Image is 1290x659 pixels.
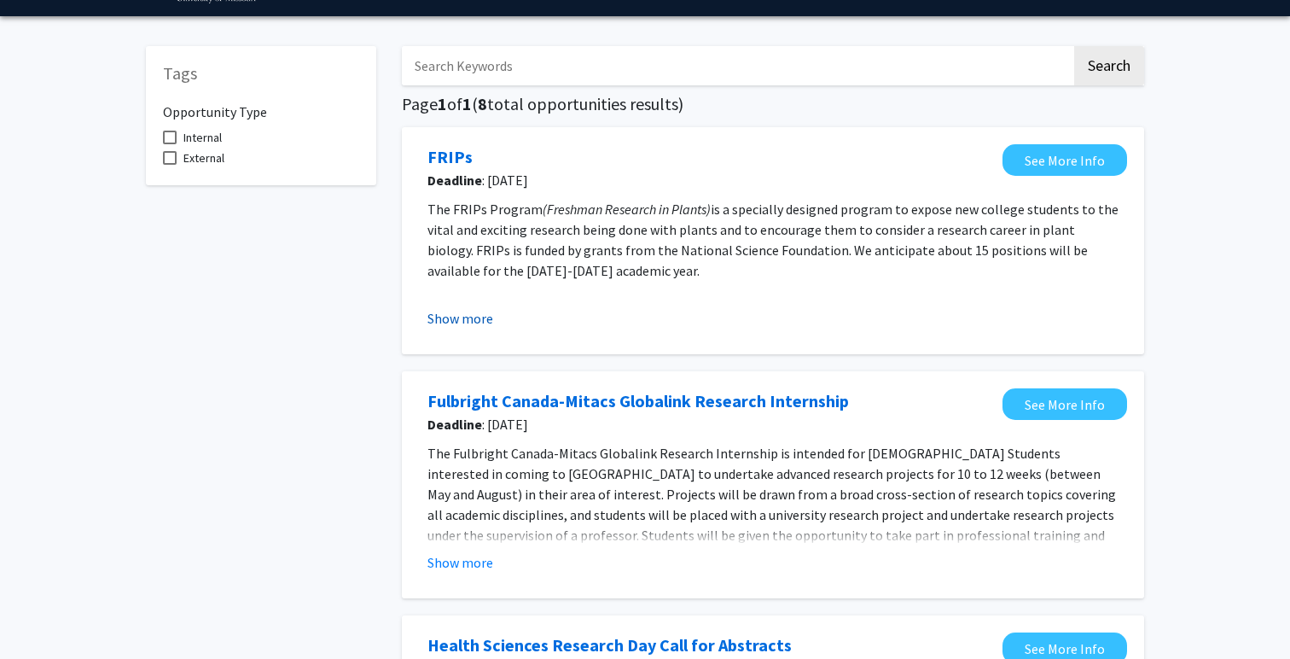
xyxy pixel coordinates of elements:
[402,94,1144,114] h5: Page of ( total opportunities results)
[427,201,543,218] span: The FRIPs Program
[427,201,1119,279] span: is a specially designed program to expose new college students to the vital and exciting research...
[183,148,224,168] span: External
[427,445,1116,564] span: The Fulbright Canada-Mitacs Globalink Research Internship is intended for [DEMOGRAPHIC_DATA] Stud...
[183,127,222,148] span: Internal
[1002,144,1127,176] a: Opens in a new tab
[427,552,493,573] button: Show more
[427,170,994,190] span: : [DATE]
[427,633,792,658] a: Opens in a new tab
[163,90,359,120] h6: Opportunity Type
[1074,46,1144,85] button: Search
[1002,388,1127,420] a: Opens in a new tab
[427,144,473,170] a: Opens in a new tab
[427,416,482,433] b: Deadline
[427,414,994,434] span: : [DATE]
[478,93,487,114] span: 8
[402,46,1072,85] input: Search Keywords
[427,388,849,414] a: Opens in a new tab
[427,308,493,329] button: Show more
[163,63,359,84] h5: Tags
[462,93,472,114] span: 1
[13,582,73,646] iframe: Chat
[427,172,482,189] b: Deadline
[543,201,711,218] em: (Freshman Research in Plants)
[438,93,447,114] span: 1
